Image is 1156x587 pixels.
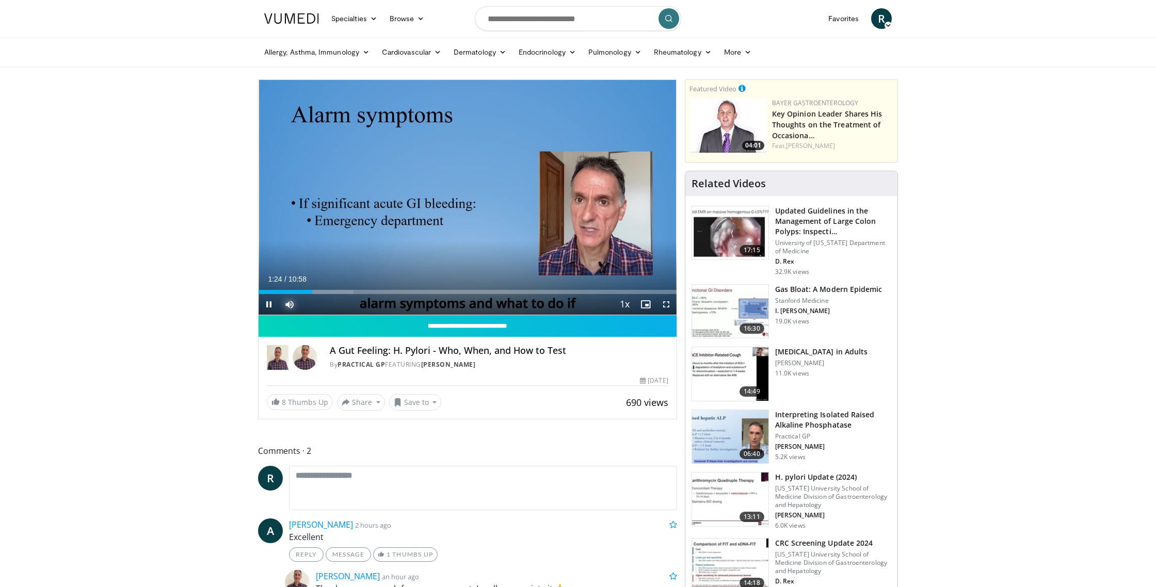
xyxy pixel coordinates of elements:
button: Save to [389,394,442,411]
p: 6.0K views [775,521,806,530]
p: University of [US_STATE] Department of Medicine [775,239,891,255]
a: [PERSON_NAME] [421,360,476,369]
img: 6a4ee52d-0f16-480d-a1b4-8187386ea2ed.150x105_q85_crop-smart_upscale.jpg [692,410,768,464]
h3: H. pylori Update (2024) [775,472,891,482]
p: [PERSON_NAME] [775,511,891,519]
a: [PERSON_NAME] [289,519,353,530]
span: 06:40 [740,449,764,459]
span: Comments 2 [258,444,677,458]
span: 690 views [626,396,668,409]
h3: Updated Guidelines in the Management of Large Colon Polyps: Inspecti… [775,206,891,237]
p: D. Rex [775,577,891,585]
a: Endocrinology [512,42,582,62]
a: 17:15 Updated Guidelines in the Management of Large Colon Polyps: Inspecti… University of [US_STA... [692,206,891,276]
p: [PERSON_NAME] [775,443,891,451]
div: By FEATURING [330,360,668,369]
button: Mute [279,294,300,315]
a: Key Opinion Leader Shares His Thoughts on the Treatment of Occasiona… [772,109,882,140]
button: Fullscreen [656,294,677,315]
small: an hour ago [382,572,419,581]
a: 16:30 Gas Bloat: A Modern Epidemic Stanford Medicine I. [PERSON_NAME] 19.0K views [692,284,891,339]
img: Avatar [293,345,317,370]
button: Pause [259,294,279,315]
span: 04:01 [742,141,764,150]
a: 06:40 Interpreting Isolated Raised Alkaline Phosphatase Practical GP [PERSON_NAME] 5.2K views [692,410,891,464]
small: 2 hours ago [355,520,391,530]
a: Specialties [325,8,383,29]
a: 14:49 [MEDICAL_DATA] in Adults [PERSON_NAME] 11.0K views [692,347,891,401]
a: Bayer Gastroenterology [772,99,859,107]
img: dfcfcb0d-b871-4e1a-9f0c-9f64970f7dd8.150x105_q85_crop-smart_upscale.jpg [692,206,768,260]
a: Browse [383,8,431,29]
a: 1 Thumbs Up [373,547,438,562]
p: 11.0K views [775,369,809,378]
p: 32.9K views [775,268,809,276]
p: [US_STATE] University School of Medicine Division of Gastroenterology and Hepatology [775,550,891,575]
div: Progress Bar [259,290,677,294]
a: Cardiovascular [376,42,447,62]
a: Practical GP [338,360,385,369]
img: Practical GP [267,345,288,370]
a: 13:11 H. pylori Update (2024) [US_STATE] University School of Medicine Division of Gastroenterolo... [692,472,891,530]
span: / [284,275,286,283]
a: Allergy, Asthma, Immunology [258,42,376,62]
span: 17:15 [740,245,764,255]
p: D. Rex [775,257,891,266]
p: [US_STATE] University School of Medicine Division of Gastroenterology and Hepatology [775,484,891,509]
a: Favorites [822,8,865,29]
button: Share [337,394,385,411]
a: Message [326,547,371,562]
h3: Gas Bloat: A Modern Epidemic [775,284,882,295]
a: Dermatology [447,42,512,62]
a: More [718,42,758,62]
p: Stanford Medicine [775,297,882,305]
p: Practical GP [775,432,891,441]
img: 9828b8df-38ad-4333-b93d-bb657251ca89.png.150x105_q85_crop-smart_upscale.png [689,99,767,153]
p: [PERSON_NAME] [775,359,868,367]
img: VuMedi Logo [264,13,319,24]
img: 94cbdef1-8024-4923-aeed-65cc31b5ce88.150x105_q85_crop-smart_upscale.jpg [692,472,768,526]
h3: CRC Screening Update 2024 [775,538,891,548]
a: R [871,8,892,29]
a: Pulmonology [582,42,648,62]
input: Search topics, interventions [475,6,681,31]
div: Feat. [772,141,893,151]
p: 5.2K views [775,453,806,461]
p: 19.0K views [775,317,809,325]
span: 1:24 [268,275,282,283]
span: 16:30 [740,323,764,334]
span: 10:58 [288,275,307,283]
video-js: Video Player [259,80,677,315]
span: 14:49 [740,386,764,397]
img: 480ec31d-e3c1-475b-8289-0a0659db689a.150x105_q85_crop-smart_upscale.jpg [692,285,768,338]
span: 1 [387,550,391,558]
div: [DATE] [640,376,668,385]
button: Playback Rate [615,294,635,315]
small: Featured Video [689,84,736,93]
h3: Interpreting Isolated Raised Alkaline Phosphatase [775,410,891,430]
p: Excellent [289,531,677,543]
span: 13:11 [740,512,764,522]
a: [PERSON_NAME] [786,141,835,150]
a: 8 Thumbs Up [267,394,333,410]
a: [PERSON_NAME] [316,570,380,582]
img: 11950cd4-d248-4755-8b98-ec337be04c84.150x105_q85_crop-smart_upscale.jpg [692,347,768,401]
a: Reply [289,547,324,562]
a: R [258,466,283,491]
button: Enable picture-in-picture mode [635,294,656,315]
h4: A Gut Feeling: H. Pylori - Who, When, and How to Test [330,345,668,356]
span: 8 [282,397,286,407]
h4: Related Videos [692,177,766,190]
p: I. [PERSON_NAME] [775,307,882,315]
a: A [258,518,283,543]
h3: [MEDICAL_DATA] in Adults [775,347,868,357]
a: Rheumatology [648,42,718,62]
a: 04:01 [689,99,767,153]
